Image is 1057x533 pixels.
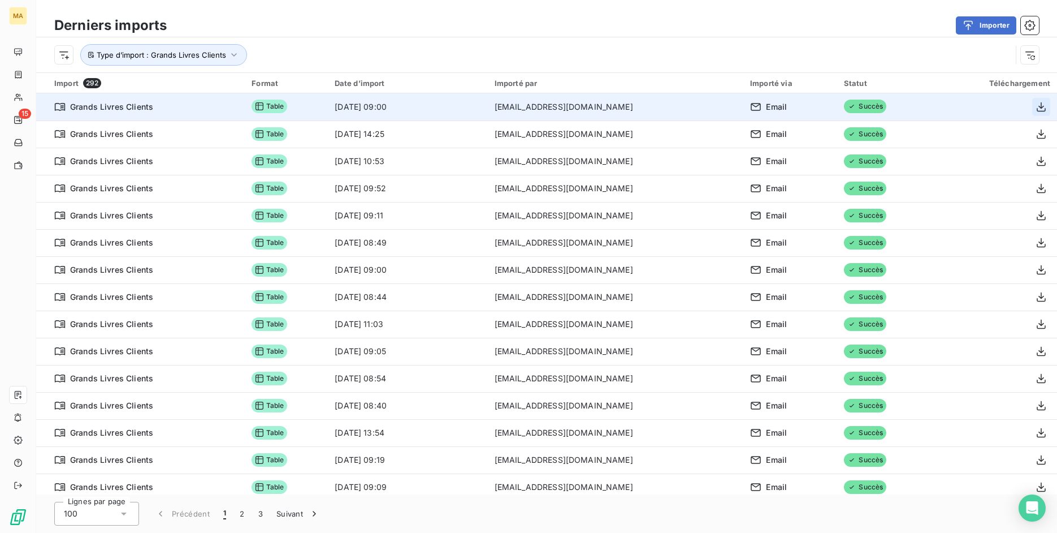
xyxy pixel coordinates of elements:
[766,128,787,140] span: Email
[488,311,744,338] td: [EMAIL_ADDRESS][DOMAIN_NAME]
[844,127,886,141] span: Succès
[252,209,288,222] span: Table
[70,319,153,330] span: Grands Livres Clients
[766,482,787,493] span: Email
[70,101,153,113] span: Grands Livres Clients
[1019,495,1046,522] div: Open Intercom Messenger
[70,291,153,303] span: Grands Livres Clients
[70,427,153,439] span: Grands Livres Clients
[488,256,744,283] td: [EMAIL_ADDRESS][DOMAIN_NAME]
[70,210,153,221] span: Grands Livres Clients
[252,480,288,494] span: Table
[766,373,787,384] span: Email
[328,338,487,365] td: [DATE] 09:05
[488,229,744,256] td: [EMAIL_ADDRESS][DOMAIN_NAME]
[488,338,744,365] td: [EMAIL_ADDRESS][DOMAIN_NAME]
[766,427,787,439] span: Email
[335,79,480,88] div: Date d’import
[328,175,487,202] td: [DATE] 09:52
[766,400,787,411] span: Email
[328,311,487,338] td: [DATE] 11:03
[252,372,288,385] span: Table
[488,148,744,175] td: [EMAIL_ADDRESS][DOMAIN_NAME]
[252,399,288,412] span: Table
[766,101,787,113] span: Email
[252,154,288,168] span: Table
[97,50,226,59] span: Type d’import : Grands Livres Clients
[488,446,744,474] td: [EMAIL_ADDRESS][DOMAIN_NAME]
[252,100,288,113] span: Table
[252,79,322,88] div: Format
[252,182,288,195] span: Table
[328,419,487,446] td: [DATE] 13:54
[844,372,886,385] span: Succès
[252,317,288,331] span: Table
[328,148,487,175] td: [DATE] 10:53
[328,121,487,148] td: [DATE] 14:25
[70,128,153,140] span: Grands Livres Clients
[233,502,251,526] button: 2
[70,156,153,167] span: Grands Livres Clients
[844,182,886,195] span: Succès
[70,346,153,357] span: Grands Livres Clients
[844,263,886,277] span: Succès
[488,392,744,419] td: [EMAIL_ADDRESS][DOMAIN_NAME]
[495,79,737,88] div: Importé par
[488,474,744,501] td: [EMAIL_ADDRESS][DOMAIN_NAME]
[844,426,886,440] span: Succès
[252,290,288,304] span: Table
[844,317,886,331] span: Succès
[844,345,886,358] span: Succès
[54,78,238,88] div: Import
[70,237,153,248] span: Grands Livres Clients
[9,7,27,25] div: MA
[252,426,288,440] span: Table
[328,474,487,501] td: [DATE] 09:09
[766,237,787,248] span: Email
[252,453,288,467] span: Table
[488,283,744,311] td: [EMAIL_ADDRESS][DOMAIN_NAME]
[488,175,744,202] td: [EMAIL_ADDRESS][DOMAIN_NAME]
[70,373,153,384] span: Grands Livres Clients
[844,480,886,494] span: Succès
[328,93,487,121] td: [DATE] 09:00
[70,454,153,466] span: Grands Livres Clients
[766,291,787,303] span: Email
[64,508,77,519] span: 100
[488,93,744,121] td: [EMAIL_ADDRESS][DOMAIN_NAME]
[252,263,288,277] span: Table
[844,209,886,222] span: Succès
[328,365,487,392] td: [DATE] 08:54
[328,392,487,419] td: [DATE] 08:40
[766,264,787,276] span: Email
[956,16,1016,35] button: Importer
[488,202,744,229] td: [EMAIL_ADDRESS][DOMAIN_NAME]
[270,502,327,526] button: Suivant
[766,183,787,194] span: Email
[844,100,886,113] span: Succès
[750,79,830,88] div: Importé via
[328,256,487,283] td: [DATE] 09:00
[766,454,787,466] span: Email
[488,419,744,446] td: [EMAIL_ADDRESS][DOMAIN_NAME]
[148,502,216,526] button: Précédent
[938,79,1050,88] div: Téléchargement
[70,482,153,493] span: Grands Livres Clients
[54,15,167,36] h3: Derniers imports
[844,399,886,412] span: Succès
[19,109,31,119] span: 15
[9,508,27,526] img: Logo LeanPay
[844,79,924,88] div: Statut
[70,183,153,194] span: Grands Livres Clients
[216,502,233,526] button: 1
[766,346,787,357] span: Email
[328,202,487,229] td: [DATE] 09:11
[328,229,487,256] td: [DATE] 08:49
[844,453,886,467] span: Succès
[252,127,288,141] span: Table
[252,345,288,358] span: Table
[488,365,744,392] td: [EMAIL_ADDRESS][DOMAIN_NAME]
[252,236,288,250] span: Table
[83,78,101,88] span: 292
[70,264,153,276] span: Grands Livres Clients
